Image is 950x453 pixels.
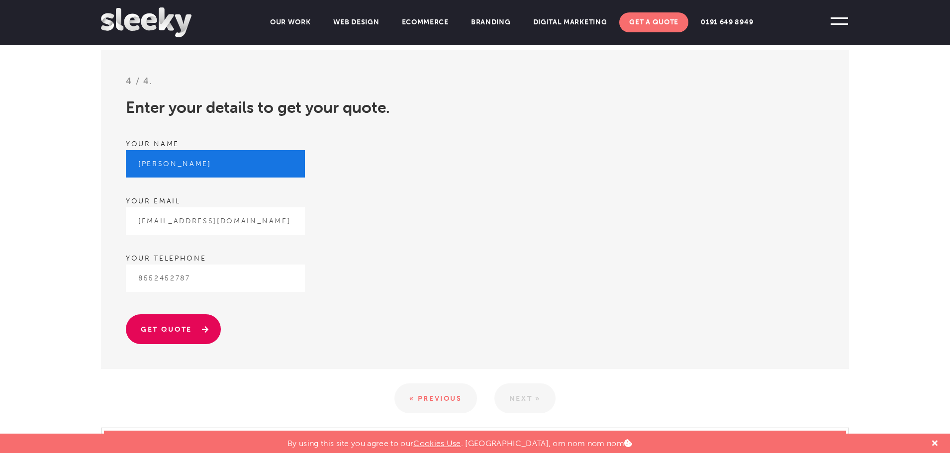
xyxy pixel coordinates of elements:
label: Your email [126,195,824,207]
a: Digital Marketing [523,12,617,32]
a: 0191 649 8949 [691,12,763,32]
img: Sleeky Web Design Newcastle [101,7,191,37]
a: Web Design [323,12,389,32]
label: Your telephone [126,252,824,265]
h2: Enter your details to get your quote. [126,94,824,133]
a: Cookies Use [413,439,461,448]
a: Branding [461,12,521,32]
h3: 4 / 4. [126,75,824,94]
input: Get quote [126,314,221,344]
a: Ecommerce [392,12,459,32]
a: Get A Quote [619,12,688,32]
a: Our Work [260,12,321,32]
a: « Previous [394,383,477,413]
a: Next » [494,383,556,413]
p: By using this site you agree to our . [GEOGRAPHIC_DATA], om nom nom nom [287,434,632,448]
label: Your name [126,138,824,150]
